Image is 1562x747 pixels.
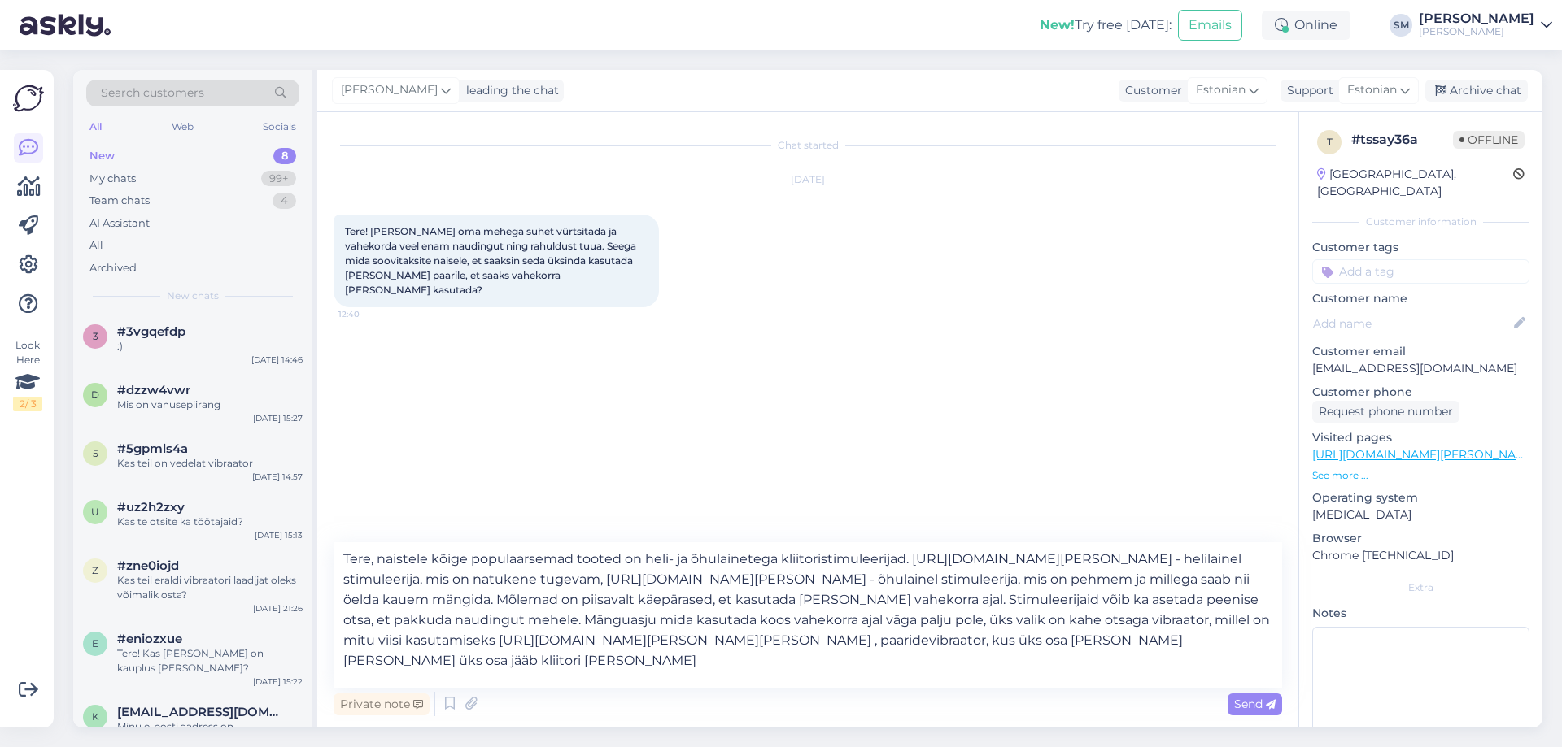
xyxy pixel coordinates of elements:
[89,171,136,187] div: My chats
[92,710,99,723] span: k
[117,632,182,646] span: #eniozxue
[253,412,303,424] div: [DATE] 15:27
[1312,547,1529,564] p: Chrome [TECHNICAL_ID]
[117,383,190,397] span: #dzzw4vwr
[1196,81,1246,99] span: Estonian
[168,116,197,137] div: Web
[1317,166,1513,200] div: [GEOGRAPHIC_DATA], [GEOGRAPHIC_DATA]
[101,85,204,102] span: Search customers
[1312,239,1529,256] p: Customer tags
[1351,130,1453,150] div: # tssay36a
[86,116,105,137] div: All
[1312,580,1529,595] div: Extra
[93,447,98,459] span: 5
[1312,259,1529,284] input: Add a tag
[1119,82,1182,99] div: Customer
[167,289,219,303] span: New chats
[1390,14,1412,37] div: SM
[91,389,99,401] span: d
[273,148,296,164] div: 8
[1327,136,1333,148] span: t
[255,529,303,541] div: [DATE] 15:13
[1313,315,1511,332] input: Add name
[1425,80,1528,102] div: Archive chat
[13,338,42,411] div: Look Here
[345,225,639,296] span: Tere! [PERSON_NAME] oma mehega suhet vürtsitada ja vahekorda veel enam naudingut ning rahuldust t...
[1040,17,1075,33] b: New!
[89,193,150,209] div: Team chats
[117,705,286,719] span: kristiina.aaslaid@gmail.com
[117,573,303,602] div: Kas teil eraldi vibraatori laadijat oleks võimalik osta?
[1234,697,1276,711] span: Send
[92,637,98,649] span: e
[13,397,42,411] div: 2 / 3
[117,397,303,412] div: Mis on vanusepiirang
[1312,215,1529,229] div: Customer information
[273,193,296,209] div: 4
[89,260,137,276] div: Archived
[117,339,303,354] div: :)
[1178,10,1242,41] button: Emails
[13,83,44,114] img: Askly Logo
[1312,290,1529,307] p: Customer name
[260,116,299,137] div: Socials
[252,471,303,483] div: [DATE] 14:57
[334,542,1282,688] textarea: Tere, naistele kõige populaarsemad tooted on heli- ja õhulainetega kliitoristimuleerijad. [URL][D...
[117,515,303,529] div: Kas te otsite ka töötajaid?
[334,693,430,715] div: Private note
[1312,605,1529,622] p: Notes
[253,602,303,615] div: [DATE] 21:26
[1312,530,1529,547] p: Browser
[117,456,303,471] div: Kas teil on vedelat vibraator
[1419,12,1552,38] a: [PERSON_NAME][PERSON_NAME]
[93,330,98,342] span: 3
[251,354,303,366] div: [DATE] 14:46
[1312,401,1459,423] div: Request phone number
[89,215,150,232] div: AI Assistant
[1453,131,1525,149] span: Offline
[1281,82,1333,99] div: Support
[338,308,399,320] span: 12:40
[92,564,98,576] span: z
[261,171,296,187] div: 99+
[1312,343,1529,360] p: Customer email
[117,558,179,573] span: #zne0iojd
[1312,489,1529,506] p: Operating system
[334,172,1282,187] div: [DATE]
[1312,429,1529,446] p: Visited pages
[1312,506,1529,523] p: [MEDICAL_DATA]
[460,82,559,99] div: leading the chat
[1040,15,1171,35] div: Try free [DATE]:
[89,237,103,254] div: All
[334,138,1282,153] div: Chat started
[1419,25,1534,38] div: [PERSON_NAME]
[1262,11,1350,40] div: Online
[341,81,438,99] span: [PERSON_NAME]
[1312,468,1529,483] p: See more ...
[117,324,185,339] span: #3vgqefdp
[1419,12,1534,25] div: [PERSON_NAME]
[117,646,303,675] div: Tere! Kas [PERSON_NAME] on kauplus [PERSON_NAME]?
[1312,384,1529,401] p: Customer phone
[117,500,185,515] span: #uz2h2zxy
[253,675,303,688] div: [DATE] 15:22
[1312,447,1537,462] a: [URL][DOMAIN_NAME][PERSON_NAME]
[1312,360,1529,377] p: [EMAIL_ADDRESS][DOMAIN_NAME]
[117,441,188,456] span: #5gpmls4a
[89,148,115,164] div: New
[1347,81,1397,99] span: Estonian
[91,506,99,518] span: u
